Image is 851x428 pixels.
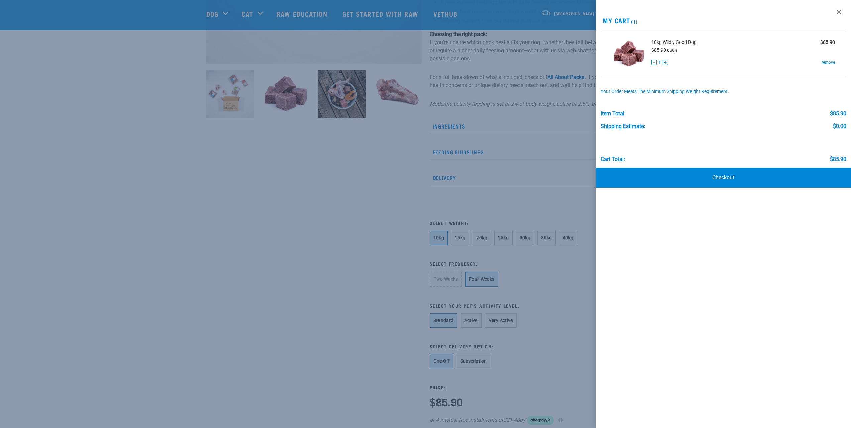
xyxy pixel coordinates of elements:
[612,37,646,71] img: Wildly Good Dog Pack (Standard)
[600,123,645,130] div: Shipping Estimate:
[651,39,697,46] span: 10kg Wildly Good Dog
[600,156,625,162] div: Cart total:
[600,89,846,94] div: Your order meets the minimum shipping weight requirement.
[663,60,668,65] button: +
[651,60,657,65] button: -
[833,123,846,130] div: $0.00
[600,111,625,117] div: Item Total:
[822,59,835,65] a: remove
[830,111,846,117] div: $85.90
[658,59,661,66] span: 1
[830,156,846,162] div: $85.90
[651,47,677,53] span: $85.90 each
[820,39,835,45] strong: $85.90
[630,20,637,23] span: (1)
